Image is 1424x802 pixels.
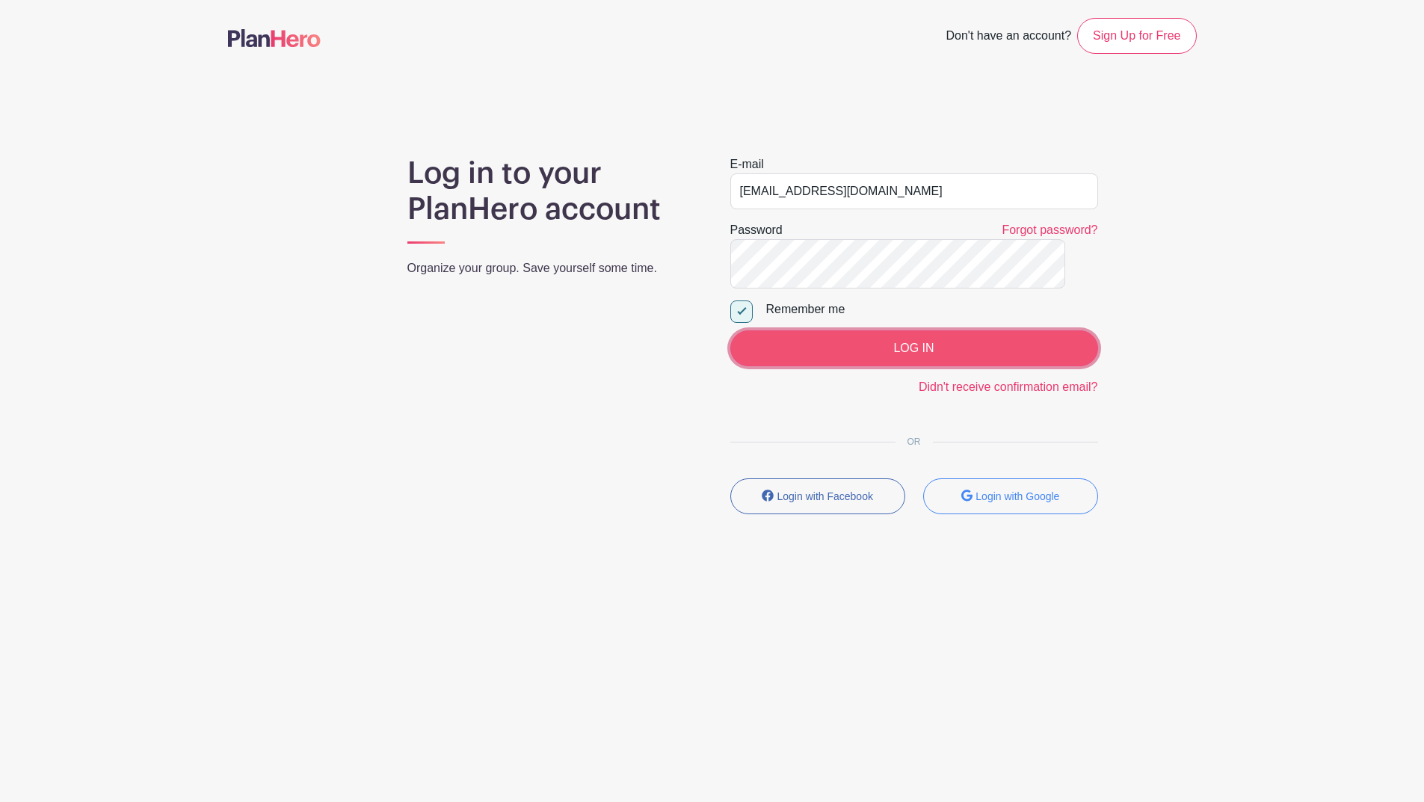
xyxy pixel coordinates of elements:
[1077,18,1196,54] a: Sign Up for Free
[407,259,694,277] p: Organize your group. Save yourself some time.
[777,490,873,502] small: Login with Facebook
[407,155,694,227] h1: Log in to your PlanHero account
[923,478,1098,514] button: Login with Google
[896,437,933,447] span: OR
[730,173,1098,209] input: e.g. julie@eventco.com
[919,380,1098,393] a: Didn't receive confirmation email?
[228,29,321,47] img: logo-507f7623f17ff9eddc593b1ce0a138ce2505c220e1c5a4e2b4648c50719b7d32.svg
[766,300,1098,318] div: Remember me
[975,490,1059,502] small: Login with Google
[730,221,783,239] label: Password
[730,155,764,173] label: E-mail
[946,21,1071,54] span: Don't have an account?
[730,330,1098,366] input: LOG IN
[1002,223,1097,236] a: Forgot password?
[730,478,905,514] button: Login with Facebook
